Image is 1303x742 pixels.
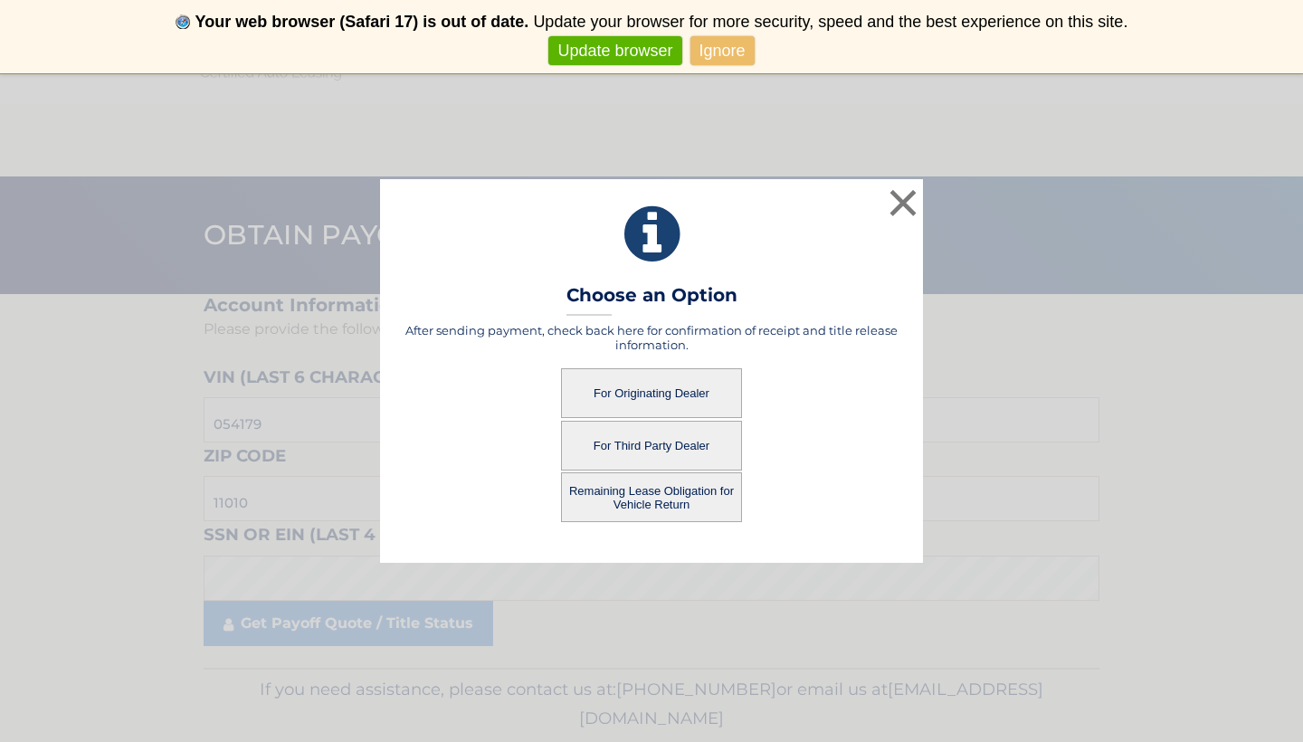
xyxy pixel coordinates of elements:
[533,13,1127,31] span: Update your browser for more security, speed and the best experience on this site.
[561,472,742,522] button: Remaining Lease Obligation for Vehicle Return
[403,323,900,352] h5: After sending payment, check back here for confirmation of receipt and title release information.
[561,368,742,418] button: For Originating Dealer
[566,284,737,316] h3: Choose an Option
[561,421,742,471] button: For Third Party Dealer
[548,36,681,66] a: Update browser
[690,36,755,66] a: Ignore
[195,13,529,31] b: Your web browser (Safari 17) is out of date.
[885,185,921,221] button: ×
